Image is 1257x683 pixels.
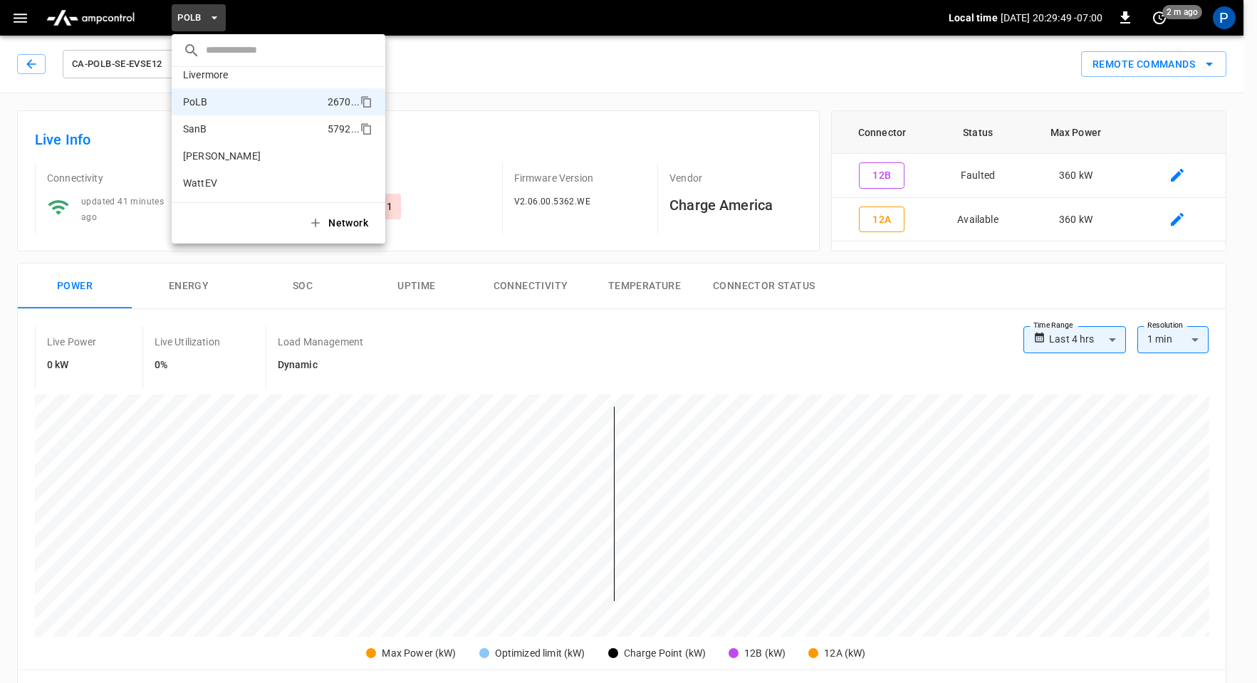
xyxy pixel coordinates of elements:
[183,176,322,190] p: WattEV
[183,95,322,109] p: PoLB
[359,93,375,110] div: copy
[183,122,322,136] p: SanB
[183,68,324,82] p: Livermore
[300,209,380,238] button: Network
[183,149,326,163] p: [PERSON_NAME]
[359,120,375,137] div: copy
